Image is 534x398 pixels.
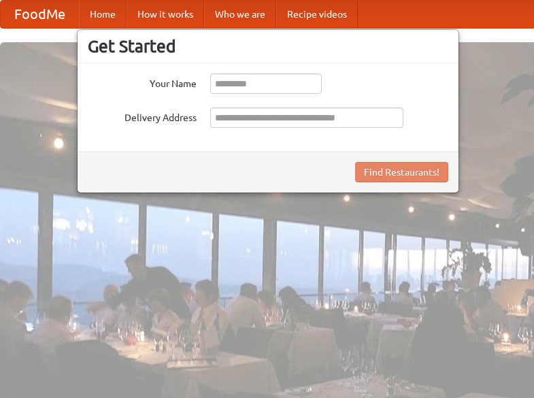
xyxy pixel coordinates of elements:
[88,107,197,125] label: Delivery Address
[88,36,448,56] h3: Get Started
[79,1,127,28] a: Home
[355,162,448,182] button: Find Restaurants!
[1,1,79,28] a: FoodMe
[204,1,276,28] a: Who we are
[276,1,358,28] a: Recipe videos
[127,1,204,28] a: How it works
[88,73,197,90] label: Your Name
